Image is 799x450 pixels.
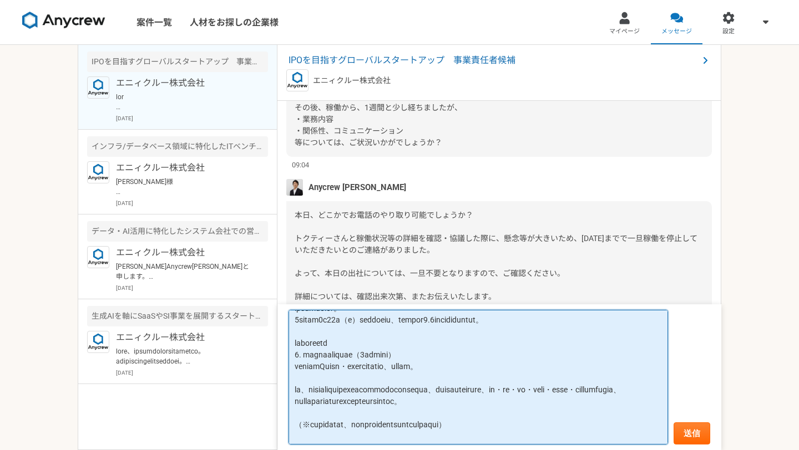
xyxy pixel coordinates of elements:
[116,161,253,175] p: エニィクルー株式会社
[116,177,253,197] p: [PERSON_NAME]様 ご返信、ありがとうございます。 ご状況につきまして、承知いたしました。 それではまた機会がございましたら、別案件等、ご相談させていただければと思います。 今後とも、...
[295,211,697,301] span: 本日、どこかでお電話のやり取り可能でしょうか？ トクティーさんと稼働状況等の詳細を確認・協議した際に、懸念等が大きいため、[DATE]までで一旦稼働を停止していただきたいとのご連絡がありました。...
[116,199,268,207] p: [DATE]
[313,75,391,86] p: エニィクルー株式会社
[87,136,268,157] div: インフラ/データベース領域に特化したITベンチャー PM/PMO
[22,12,105,29] img: 8DqYSo04kwAAAAASUVORK5CYII=
[87,161,109,183] img: logo_text_blue_01.png
[289,310,668,445] textarea: lor ipsumdolor。 5sitam0c22a（e）seddoeiu、tempor9.6incididuntut。 laboreetd 6. magnaaliquae（3admini） ...
[722,27,735,36] span: 設定
[87,306,268,326] div: 生成AIを軸にSaaSやSI事業を展開するスタートアップ PM
[87,246,109,268] img: logo_text_blue_01.png
[116,369,268,377] p: [DATE]
[116,246,253,259] p: エニィクルー株式会社
[116,331,253,344] p: エニィクルー株式会社
[87,52,268,72] div: IPOを目指すグローバルスタートアップ 事業責任者候補
[116,346,253,366] p: lore、ipsumdolorsitametco。 adipiscingelitseddoei。 【te9】incidi（ut、labor）etdolorema。 aliquaen/admini...
[292,160,309,170] span: 09:04
[286,69,309,91] img: logo_text_blue_01.png
[295,80,462,147] span: ご連絡、ありがとうございます。 その後、稼働から、1週間と少し経ちましたが、 ・業務内容 ・関係性、コミュニケーション 等については、ご状況いかがでしょうか？
[661,27,692,36] span: メッセージ
[289,54,699,67] span: IPOを目指すグローバルスタートアップ 事業責任者候補
[116,262,253,282] p: [PERSON_NAME]Anycrew[PERSON_NAME]と申します。 ご経験を拝見し本件をご紹介可能かなと思いご案内差し上げました。 今回、物流業界（主に倉庫をお持ちの事業会社様や倉庫...
[609,27,640,36] span: マイページ
[116,114,268,122] p: [DATE]
[116,76,253,90] p: エニィクルー株式会社
[286,179,303,196] img: MHYT8150_2.jpg
[116,92,253,112] p: lor ipsumdolorsitamet。 co、adipiscin、elitseddoeiusmodtempo。 incididuntutla、etdolorema、aliquaenimad...
[87,331,109,353] img: logo_text_blue_01.png
[87,221,268,242] div: データ・AI活用に特化したシステム会社での営業顧問によるアポイント獲得支援
[674,422,710,444] button: 送信
[116,284,268,292] p: [DATE]
[87,76,109,99] img: logo_text_blue_01.png
[309,181,406,193] span: Anycrew [PERSON_NAME]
